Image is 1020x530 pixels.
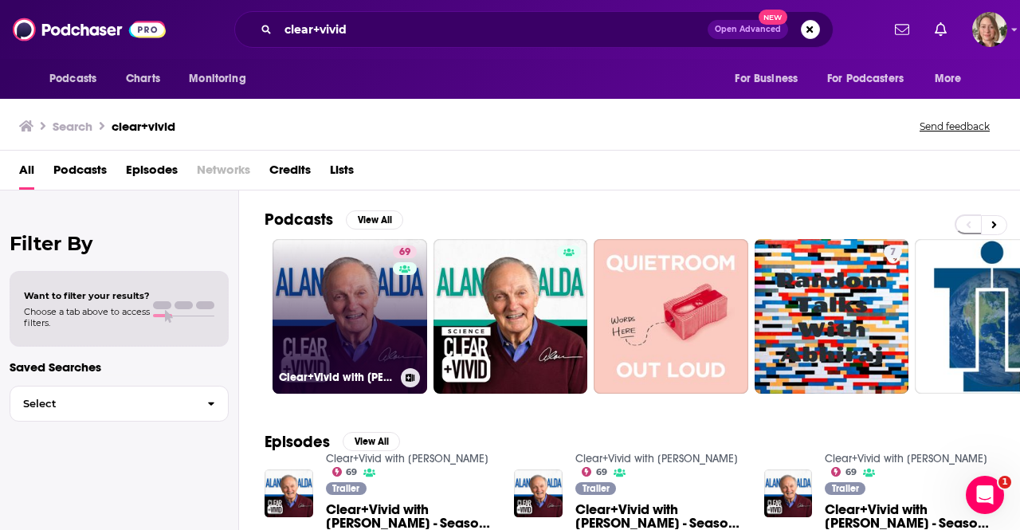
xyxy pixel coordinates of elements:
[708,20,788,39] button: Open AdvancedNew
[330,157,354,190] a: Lists
[827,68,904,90] span: For Podcasters
[715,26,781,33] span: Open Advanced
[10,398,194,409] span: Select
[998,476,1011,489] span: 1
[279,371,394,384] h3: Clear+Vivid with [PERSON_NAME]
[915,120,994,133] button: Send feedback
[53,157,107,190] a: Podcasts
[265,210,403,230] a: PodcastsView All
[575,452,738,465] a: Clear+Vivid with Alan Alda
[596,469,607,476] span: 69
[346,210,403,230] button: View All
[265,432,400,452] a: EpisodesView All
[126,157,178,190] a: Episodes
[19,157,34,190] a: All
[393,245,417,258] a: 69
[735,68,798,90] span: For Business
[326,452,488,465] a: Clear+Vivid with Alan Alda
[825,452,987,465] a: Clear+Vivid with Alan Alda
[817,64,927,94] button: open menu
[582,467,607,477] a: 69
[112,119,175,134] h3: clear+vivid
[326,503,496,530] span: Clear+Vivid with [PERSON_NAME] - Season 12 / Science Clear+Vivid - Season 2 Trailer
[845,469,857,476] span: 69
[928,16,953,43] a: Show notifications dropdown
[966,476,1004,514] iframe: Intercom live chat
[126,68,160,90] span: Charts
[332,484,359,493] span: Trailer
[972,12,1007,47] span: Logged in as AriFortierPr
[265,469,313,518] img: Clear+Vivid with Alan Alda - Season 12 / Science Clear+Vivid - Season 2 Trailer
[514,469,563,518] img: Clear+Vivid with Alan Alda - Season 13 Trailer
[831,467,857,477] a: 69
[889,16,916,43] a: Show notifications dropdown
[890,245,896,261] span: 7
[972,12,1007,47] img: User Profile
[13,14,166,45] img: Podchaser - Follow, Share and Rate Podcasts
[278,17,708,42] input: Search podcasts, credits, & more...
[273,239,427,394] a: 69Clear+Vivid with [PERSON_NAME]
[269,157,311,190] a: Credits
[832,484,859,493] span: Trailer
[10,232,229,255] h2: Filter By
[332,467,358,477] a: 69
[326,503,496,530] a: Clear+Vivid with Alan Alda - Season 12 / Science Clear+Vivid - Season 2 Trailer
[924,64,982,94] button: open menu
[343,432,400,451] button: View All
[38,64,117,94] button: open menu
[575,503,745,530] a: Clear+Vivid with Alan Alda - Season 13 Trailer
[49,68,96,90] span: Podcasts
[189,68,245,90] span: Monitoring
[53,119,92,134] h3: Search
[10,386,229,422] button: Select
[583,484,610,493] span: Trailer
[825,503,994,530] a: Clear+Vivid with Alan Alda - Season 11 Trailer
[755,239,909,394] a: 7
[10,359,229,375] p: Saved Searches
[764,469,813,518] img: Clear+Vivid with Alan Alda - Season 11 Trailer
[116,64,170,94] a: Charts
[825,503,994,530] span: Clear+Vivid with [PERSON_NAME] - Season 11 Trailer
[265,432,330,452] h2: Episodes
[575,503,745,530] span: Clear+Vivid with [PERSON_NAME] - Season 13 Trailer
[346,469,357,476] span: 69
[24,290,150,301] span: Want to filter your results?
[972,12,1007,47] button: Show profile menu
[759,10,787,25] span: New
[24,306,150,328] span: Choose a tab above to access filters.
[935,68,962,90] span: More
[197,157,250,190] span: Networks
[178,64,266,94] button: open menu
[265,210,333,230] h2: Podcasts
[884,245,902,258] a: 7
[399,245,410,261] span: 69
[724,64,818,94] button: open menu
[234,11,834,48] div: Search podcasts, credits, & more...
